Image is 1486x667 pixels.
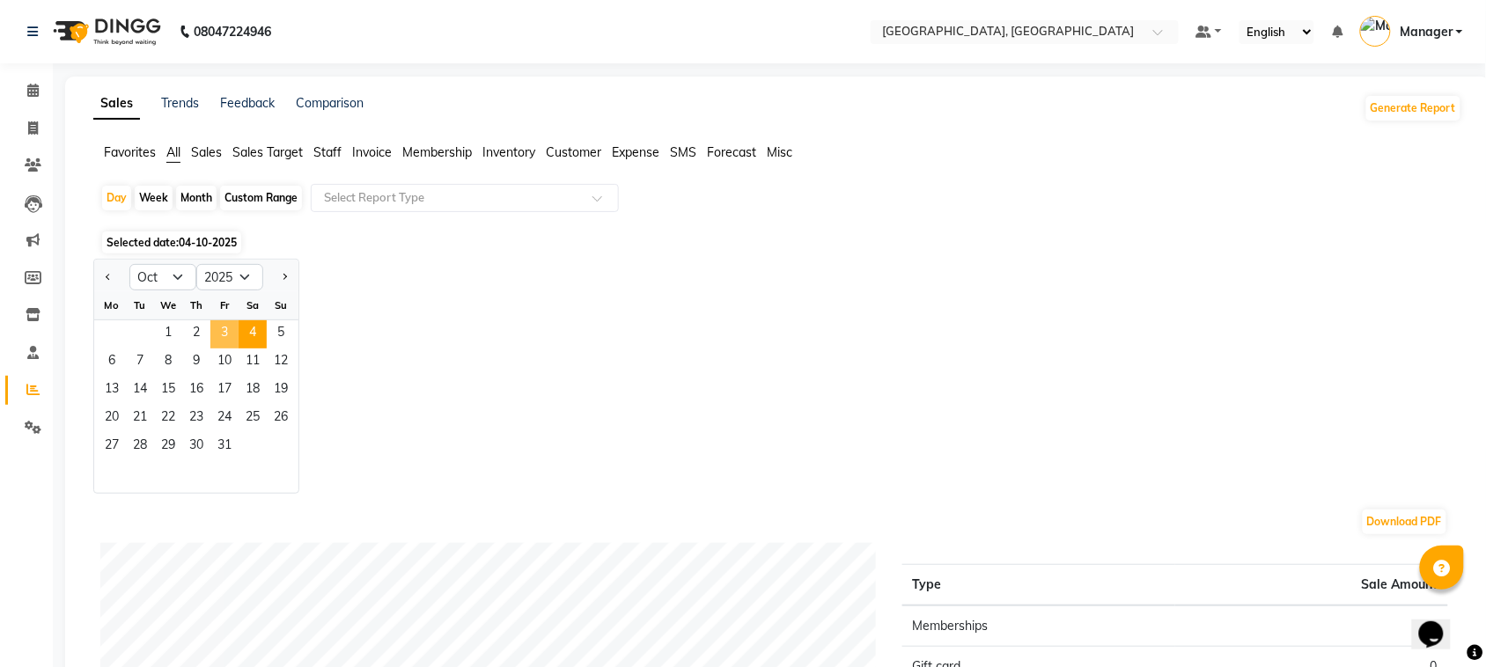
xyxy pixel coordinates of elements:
div: Su [267,291,295,319]
td: Memberships [902,605,1175,647]
div: Monday, October 13, 2025 [98,377,126,405]
div: Custom Range [220,186,302,210]
span: 1 [154,320,182,348]
span: SMS [670,144,696,160]
div: Th [182,291,210,319]
span: Misc [767,144,792,160]
span: 24 [210,405,239,433]
span: 12 [267,348,295,377]
div: Saturday, October 11, 2025 [239,348,267,377]
div: Friday, October 31, 2025 [210,433,239,461]
div: Saturday, October 18, 2025 [239,377,267,405]
span: 14 [126,377,154,405]
div: Wednesday, October 8, 2025 [154,348,182,377]
span: 16 [182,377,210,405]
th: Type [902,565,1175,606]
b: 08047224946 [194,7,271,56]
th: Sale Amount [1175,565,1448,606]
div: Day [102,186,131,210]
span: 6 [98,348,126,377]
div: Mo [98,291,126,319]
div: Thursday, October 9, 2025 [182,348,210,377]
img: logo [45,7,166,56]
div: Monday, October 20, 2025 [98,405,126,433]
div: Saturday, October 25, 2025 [239,405,267,433]
span: 9 [182,348,210,377]
div: Month [176,186,217,210]
span: Forecast [707,144,756,160]
span: 8 [154,348,182,377]
button: Download PDF [1363,509,1446,534]
div: Wednesday, October 15, 2025 [154,377,182,405]
span: 3 [210,320,239,348]
span: Invoice [352,144,392,160]
span: All [166,144,180,160]
div: Friday, October 10, 2025 [210,348,239,377]
div: Tuesday, October 28, 2025 [126,433,154,461]
span: 20 [98,405,126,433]
span: Expense [612,144,659,160]
div: Friday, October 17, 2025 [210,377,239,405]
span: Membership [402,144,472,160]
span: 7 [126,348,154,377]
td: 0 [1175,605,1448,647]
div: Sunday, October 26, 2025 [267,405,295,433]
a: Feedback [220,95,275,111]
div: Wednesday, October 22, 2025 [154,405,182,433]
div: Thursday, October 16, 2025 [182,377,210,405]
span: Inventory [482,144,535,160]
div: Tuesday, October 14, 2025 [126,377,154,405]
select: Select year [196,264,263,290]
div: Thursday, October 23, 2025 [182,405,210,433]
div: We [154,291,182,319]
span: Sales [191,144,222,160]
span: 13 [98,377,126,405]
span: 11 [239,348,267,377]
span: 17 [210,377,239,405]
span: Manager [1400,23,1453,41]
span: Selected date: [102,231,241,253]
span: 27 [98,433,126,461]
span: 4 [239,320,267,348]
span: 26 [267,405,295,433]
div: Monday, October 6, 2025 [98,348,126,377]
div: Week [135,186,173,210]
div: Wednesday, October 1, 2025 [154,320,182,348]
select: Select month [129,264,196,290]
span: Staff [313,144,342,160]
div: Tuesday, October 21, 2025 [126,405,154,433]
div: Sunday, October 12, 2025 [267,348,295,377]
div: Sa [239,291,267,319]
div: Sunday, October 19, 2025 [267,377,295,405]
div: Monday, October 27, 2025 [98,433,126,461]
span: Favorites [104,144,156,160]
div: Tu [126,291,154,319]
a: Sales [93,88,140,120]
span: 28 [126,433,154,461]
a: Trends [161,95,199,111]
span: 18 [239,377,267,405]
span: 19 [267,377,295,405]
div: Tuesday, October 7, 2025 [126,348,154,377]
span: 15 [154,377,182,405]
span: Customer [546,144,601,160]
div: Thursday, October 2, 2025 [182,320,210,348]
div: Sunday, October 5, 2025 [267,320,295,348]
div: Thursday, October 30, 2025 [182,433,210,461]
button: Generate Report [1366,96,1460,121]
span: 5 [267,320,295,348]
div: Friday, October 24, 2025 [210,405,239,433]
span: 04-10-2025 [179,236,237,249]
img: Manager [1360,16,1391,47]
span: 31 [210,433,239,461]
div: Saturday, October 4, 2025 [239,320,267,348]
span: 22 [154,405,182,433]
div: Friday, October 3, 2025 [210,320,239,348]
span: 23 [182,405,210,433]
span: Sales Target [232,144,303,160]
iframe: chat widget [1412,597,1468,649]
span: 29 [154,433,182,461]
span: 2 [182,320,210,348]
span: 25 [239,405,267,433]
span: 30 [182,433,210,461]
